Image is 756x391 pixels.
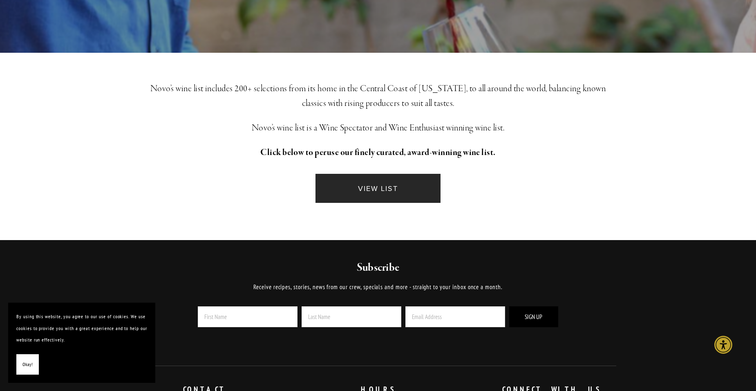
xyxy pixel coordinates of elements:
a: VIEW LIST [315,174,441,203]
p: Receive recipes, stories, news from our crew, specials and more - straight to your inbox once a m... [176,282,581,292]
input: Last Name [302,306,401,327]
button: Sign Up [509,306,558,327]
strong: Click below to peruse our finely curated, award-winning wine list. [260,147,496,158]
span: Sign Up [525,313,542,321]
span: Okay! [22,359,33,371]
input: First Name [198,306,297,327]
h3: Novo’s wine list includes 200+ selections from its home in the Central Coast of [US_STATE], to al... [140,81,616,111]
p: By using this website, you agree to our use of cookies. We use cookies to provide you with a grea... [16,311,147,346]
input: Email Address [405,306,505,327]
button: Okay! [16,354,39,375]
h2: Subscribe [176,261,581,275]
div: Accessibility Menu [714,336,732,354]
h3: Novo’s wine list is a Wine Spectator and Wine Enthusiast winning wine list. [140,121,616,135]
section: Cookie banner [8,303,155,383]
